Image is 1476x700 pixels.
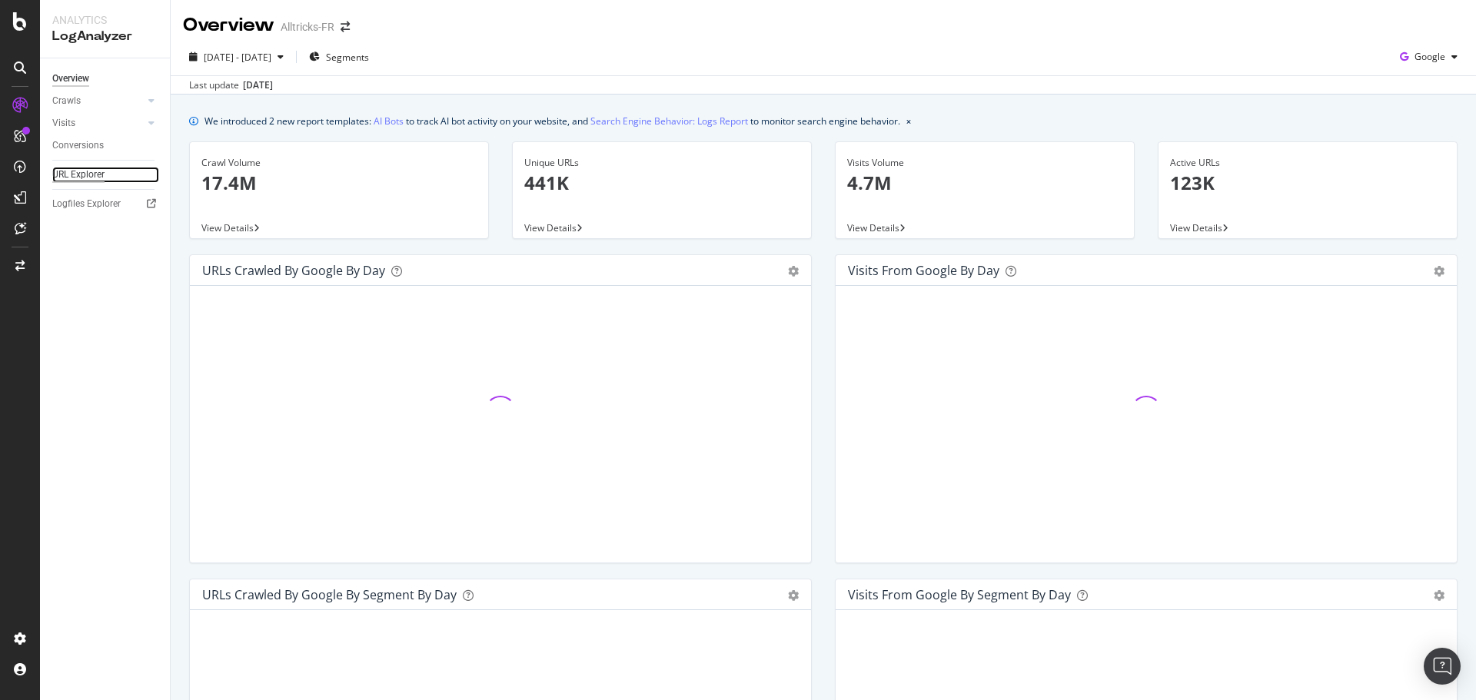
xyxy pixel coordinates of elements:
button: Segments [303,45,375,69]
div: Active URLs [1170,156,1445,170]
div: URL Explorer [52,167,105,183]
a: Visits [52,115,144,131]
div: info banner [189,113,1458,129]
span: Segments [326,51,369,64]
div: gear [1434,590,1444,601]
button: close banner [903,110,915,132]
div: URLs Crawled by Google By Segment By Day [202,587,457,602]
div: Overview [52,71,89,87]
a: Logfiles Explorer [52,196,159,212]
div: Unique URLs [524,156,799,170]
span: [DATE] - [DATE] [204,51,271,64]
div: We introduced 2 new report templates: to track AI bot activity on your website, and to monitor se... [204,113,900,129]
span: View Details [1170,221,1222,234]
p: 17.4M [201,170,477,196]
div: URLs Crawled by Google by day [202,263,385,278]
button: Google [1394,45,1464,69]
div: arrow-right-arrow-left [341,22,350,32]
span: View Details [201,221,254,234]
div: Logfiles Explorer [52,196,121,212]
div: Last update [189,78,273,92]
p: 123K [1170,170,1445,196]
div: [DATE] [243,78,273,92]
p: 441K [524,170,799,196]
a: Crawls [52,93,144,109]
div: Overview [183,12,274,38]
div: Visits Volume [847,156,1122,170]
div: Crawl Volume [201,156,477,170]
div: gear [788,266,799,277]
a: URL Explorer [52,167,159,183]
a: Conversions [52,138,159,154]
span: View Details [524,221,577,234]
div: Conversions [52,138,104,154]
div: Crawls [52,93,81,109]
a: AI Bots [374,113,404,129]
div: Alltricks-FR [281,19,334,35]
span: View Details [847,221,899,234]
div: Visits [52,115,75,131]
button: [DATE] - [DATE] [183,45,290,69]
a: Overview [52,71,159,87]
a: Search Engine Behavior: Logs Report [590,113,748,129]
div: Visits from Google By Segment By Day [848,587,1071,602]
span: Google [1414,50,1445,63]
div: gear [1434,266,1444,277]
div: gear [788,590,799,601]
div: Open Intercom Messenger [1424,648,1461,685]
div: Analytics [52,12,158,28]
div: Visits from Google by day [848,263,999,278]
div: LogAnalyzer [52,28,158,45]
p: 4.7M [847,170,1122,196]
